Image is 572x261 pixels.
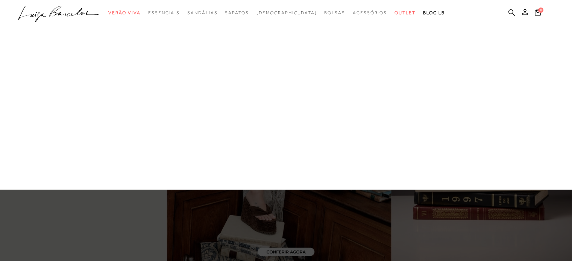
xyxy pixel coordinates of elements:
[533,8,543,18] button: 0
[148,10,180,15] span: Essenciais
[256,10,317,15] span: [DEMOGRAPHIC_DATA]
[108,6,141,20] a: categoryNavScreenReaderText
[394,6,416,20] a: categoryNavScreenReaderText
[187,6,217,20] a: categoryNavScreenReaderText
[538,8,543,13] span: 0
[353,10,387,15] span: Acessórios
[108,10,141,15] span: Verão Viva
[324,10,345,15] span: Bolsas
[423,10,445,15] span: BLOG LB
[187,10,217,15] span: Sandálias
[225,6,249,20] a: categoryNavScreenReaderText
[256,6,317,20] a: noSubCategoriesText
[423,6,445,20] a: BLOG LB
[394,10,416,15] span: Outlet
[353,6,387,20] a: categoryNavScreenReaderText
[324,6,345,20] a: categoryNavScreenReaderText
[225,10,249,15] span: Sapatos
[148,6,180,20] a: categoryNavScreenReaderText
